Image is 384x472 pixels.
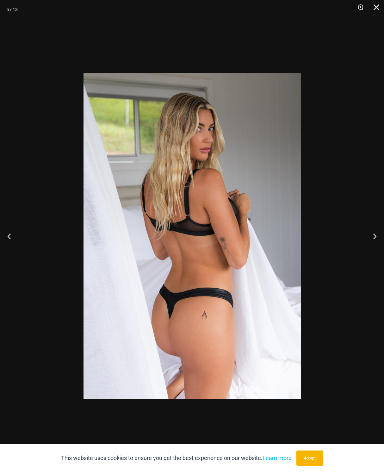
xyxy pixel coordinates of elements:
[360,220,384,252] button: Next
[84,73,301,399] img: Running Wild Midnight 1052 Top 6052 Bottom 04
[296,451,323,466] button: Accept
[61,453,292,463] p: This website uses cookies to ensure you get the best experience on our website.
[6,5,18,14] div: 5 / 13
[263,455,292,461] a: Learn more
